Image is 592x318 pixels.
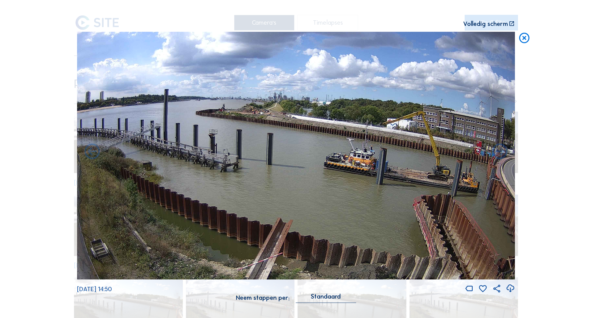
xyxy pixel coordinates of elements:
[83,143,101,161] i: Forward
[77,285,112,293] span: [DATE] 14:50
[491,143,509,161] i: Back
[311,294,341,299] div: Standaard
[236,295,290,301] div: Neem stappen per:
[296,294,356,303] div: Standaard
[463,21,508,27] div: Volledig scherm
[77,32,515,279] img: Image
